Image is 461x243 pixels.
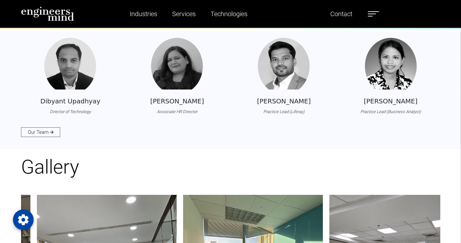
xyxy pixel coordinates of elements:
[263,109,304,114] i: Practice Lead (Liferay)
[328,6,355,21] a: Contact
[360,109,421,114] i: Practice Lead (Business Analyst)
[170,6,198,21] a: Services
[127,6,160,21] a: Industries
[21,6,74,21] img: logo
[50,109,91,114] i: Director of Technology
[208,6,250,21] a: Technologies
[40,97,101,105] h5: Dibyant Upadhyay
[364,97,417,105] h5: [PERSON_NAME]
[150,97,204,105] h5: [PERSON_NAME]
[21,155,440,179] h1: Gallery
[21,127,60,137] a: Our Team
[157,109,197,114] i: Associate HR Director
[257,97,311,105] h5: [PERSON_NAME]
